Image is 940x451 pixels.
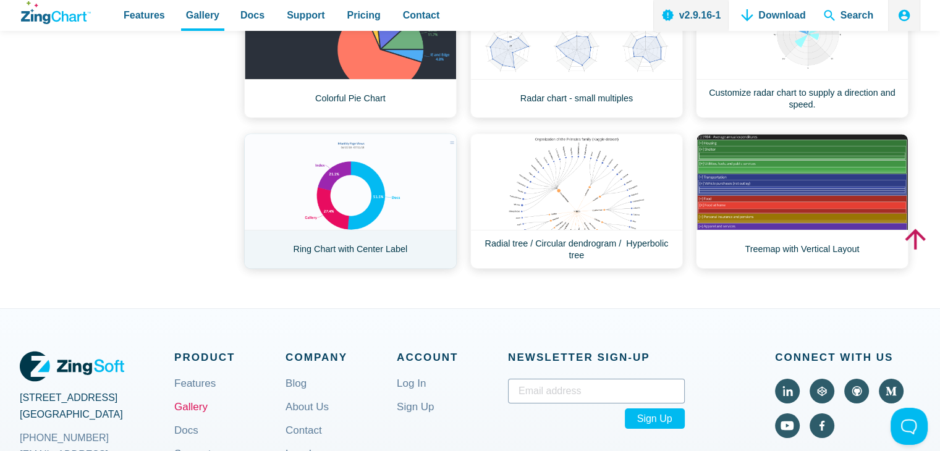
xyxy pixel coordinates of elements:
[174,379,216,408] a: Features
[775,379,800,403] a: Visit ZingChart on LinkedIn (external).
[397,348,508,366] span: Account
[397,379,426,408] a: Log In
[124,7,165,23] span: Features
[891,408,928,445] iframe: Toggle Customer Support
[21,1,91,24] a: ZingChart Logo. Click to return to the homepage
[286,379,307,408] a: Blog
[810,413,834,438] a: Visit ZingChart on Facebook (external).
[775,348,920,366] span: Connect With Us
[174,348,286,366] span: Product
[174,402,208,432] a: Gallery
[286,348,397,366] span: Company
[879,379,904,403] a: Visit ZingChart on Medium (external).
[397,402,434,432] a: Sign Up
[844,379,869,403] a: Visit ZingChart on GitHub (external).
[286,402,329,432] a: About Us
[508,348,685,366] span: Newsletter Sign‑up
[240,7,265,23] span: Docs
[508,379,685,403] input: Email address
[186,7,219,23] span: Gallery
[696,133,908,269] a: Treemap with Vertical Layout
[775,413,800,438] a: Visit ZingChart on YouTube (external).
[244,133,457,269] a: Ring Chart with Center Label
[810,379,834,403] a: Visit ZingChart on CodePen (external).
[403,7,440,23] span: Contact
[470,133,683,269] a: Radial tree / Circular dendrogram / Hyperbolic tree
[347,7,380,23] span: Pricing
[287,7,324,23] span: Support
[625,408,685,429] span: Sign Up
[20,348,124,384] a: ZingSoft Logo. Click to visit the ZingSoft site (external).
